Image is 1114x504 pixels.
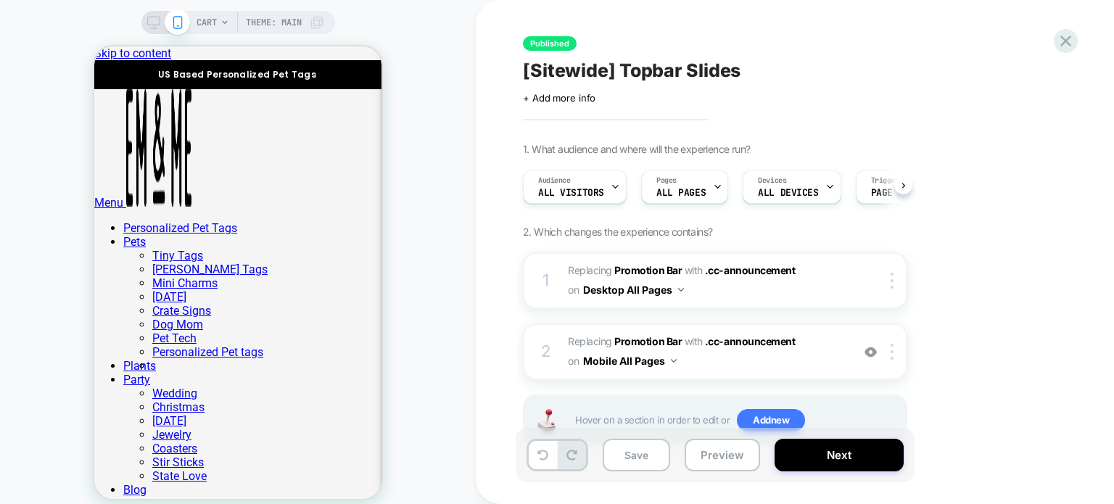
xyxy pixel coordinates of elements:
img: down arrow [671,359,677,363]
span: [Sitewide] Topbar Slides [523,59,740,81]
img: down arrow [678,288,684,292]
div: 1 [539,266,553,295]
span: 2. Which changes the experience contains? [523,226,712,238]
a: My Rewards [29,450,92,464]
button: Preview [685,439,760,471]
a: Wedding [58,340,103,354]
a: Party [29,326,56,340]
a: State Love [58,423,112,437]
a: Plants [29,313,62,326]
img: Joystick [532,409,561,431]
span: Published [523,36,577,51]
a: Dog Mom [58,271,109,285]
img: close [891,273,894,289]
span: on [568,281,579,299]
a: Mini Charms [58,230,123,244]
span: Replacing [568,335,682,347]
img: crossed eye [865,346,877,358]
a: Personalized Pet Tags [29,175,143,189]
span: WITH [685,335,703,347]
span: Audience [538,175,571,186]
img: close [891,344,894,360]
button: Mobile All Pages [583,350,677,371]
span: + Add more info [523,92,595,104]
img: Em & Me Studio [32,43,97,160]
a: [DATE] [58,368,92,381]
a: Pets [29,189,51,202]
span: Devices [758,175,786,186]
div: Enjoy Free Shipping Over $40 [272,22,530,35]
b: Promotion Bar [614,335,682,347]
span: ALL DEVICES [758,188,818,198]
a: [DATE] [58,244,92,257]
span: ALL PAGES [656,188,706,198]
span: Page Load [871,188,920,198]
span: on [568,352,579,370]
div: 2 [539,337,553,366]
span: Theme: MAIN [246,11,302,34]
span: Replacing [568,264,682,276]
a: [PERSON_NAME] Tags [58,216,173,230]
span: WITH [685,264,703,276]
a: Tiny Tags [58,202,109,216]
span: Trigger [871,175,899,186]
a: Crate Signs [58,257,117,271]
a: Coasters [58,395,103,409]
span: .cc-announcement [705,264,795,276]
a: Blog [29,437,52,450]
span: 1. What audience and where will the experience run? [523,143,750,155]
a: Christmas [58,354,110,368]
a: Jewelry [58,381,97,395]
span: CART [197,11,217,34]
b: Promotion Bar [614,264,682,276]
span: Pages [656,175,677,186]
a: Stir Sticks [58,409,110,423]
span: Hover on a section in order to edit or [575,409,899,432]
button: Save [603,439,670,471]
iframe: Chat Widget [215,383,287,453]
span: Add new [737,409,805,432]
span: All Visitors [538,188,604,198]
button: Desktop All Pages [583,279,684,300]
button: Next [775,439,904,471]
a: Pet Tech [58,285,102,299]
a: Personalized Pet tags [58,299,169,313]
span: .cc-announcement [705,335,795,347]
div: US Based Personalized Pet Tags [14,22,272,35]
